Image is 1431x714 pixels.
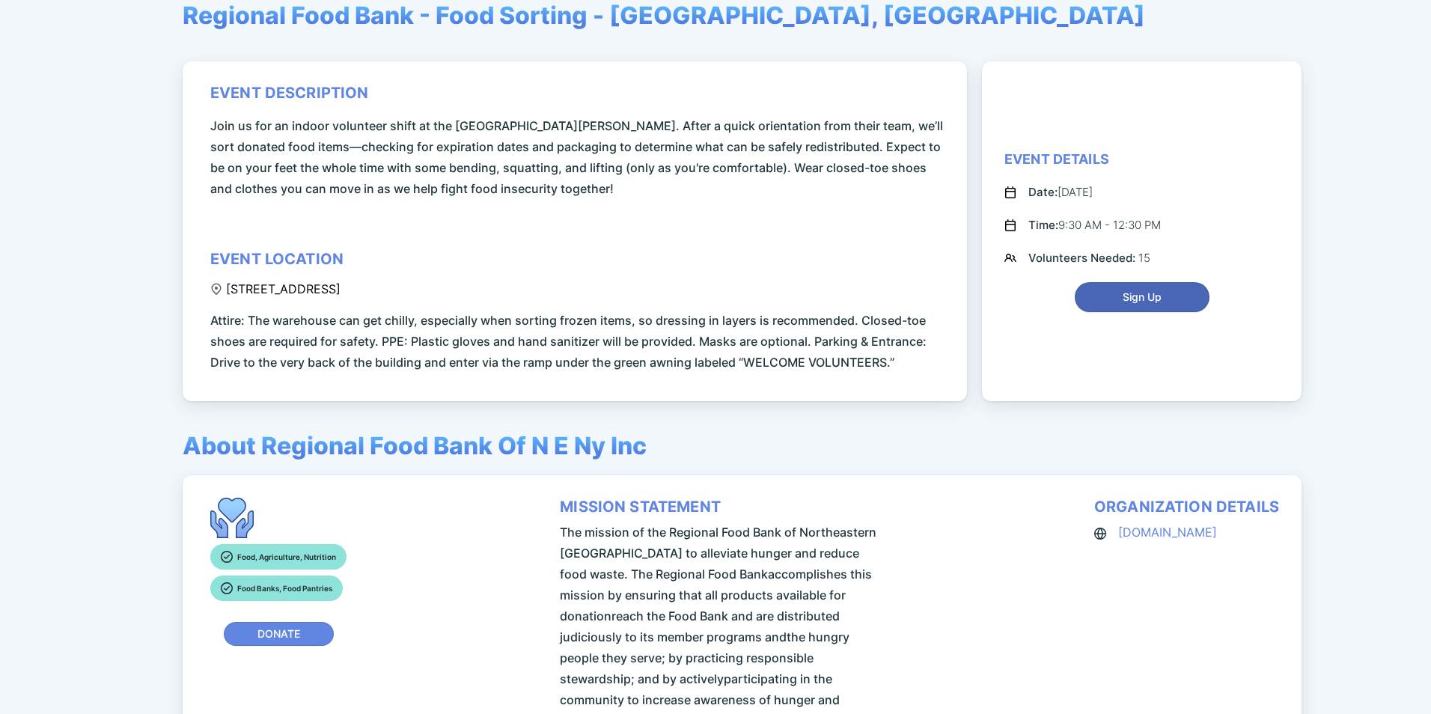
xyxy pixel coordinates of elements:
div: event description [210,84,369,102]
span: Donate [257,626,300,641]
p: Food, Agriculture, Nutrition [237,550,336,564]
a: [DOMAIN_NAME] [1118,525,1217,540]
div: event location [210,250,344,268]
span: About Regional Food Bank Of N E Ny Inc [183,431,647,460]
span: Regional Food Bank - Food Sorting - [GEOGRAPHIC_DATA], [GEOGRAPHIC_DATA] [183,1,1145,30]
div: mission statement [560,498,721,516]
div: 9:30 AM - 12:30 PM [1028,216,1161,234]
span: Join us for an indoor volunteer shift at the [GEOGRAPHIC_DATA][PERSON_NAME]. After a quick orient... [210,115,945,199]
span: Attire: The warehouse can get chilly, especially when sorting frozen items, so dressing in layers... [210,310,945,373]
span: Volunteers Needed: [1028,251,1138,265]
span: Time: [1028,218,1058,232]
span: Sign Up [1123,290,1162,305]
p: Food Banks, Food Pantries [237,582,332,595]
button: Donate [224,622,334,646]
div: 15 [1028,249,1150,267]
div: [STREET_ADDRESS] [210,281,341,296]
div: Event Details [1004,150,1109,168]
span: Date: [1028,185,1058,199]
div: [DATE] [1028,183,1093,201]
div: organization details [1094,498,1279,516]
button: Sign Up [1075,282,1209,312]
